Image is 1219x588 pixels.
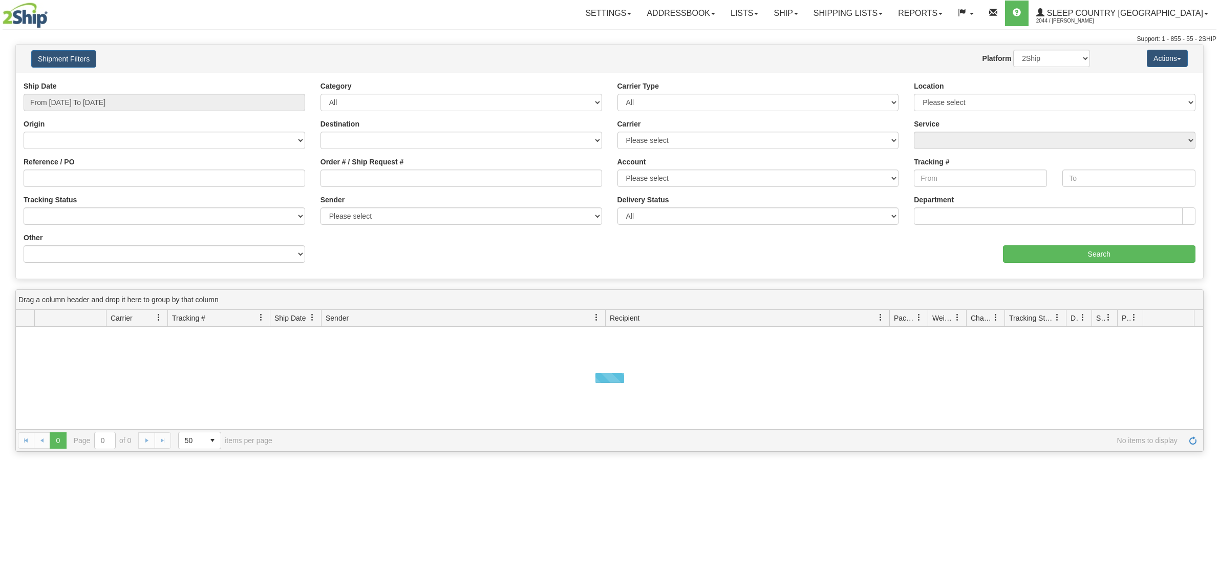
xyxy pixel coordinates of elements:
[914,170,1047,187] input: From
[320,157,404,167] label: Order # / Ship Request #
[178,432,221,449] span: Page sizes drop down
[578,1,639,26] a: Settings
[1185,432,1201,449] a: Refresh
[910,309,928,326] a: Packages filter column settings
[24,81,57,91] label: Ship Date
[617,119,641,129] label: Carrier
[1100,309,1117,326] a: Shipment Issues filter column settings
[304,309,321,326] a: Ship Date filter column settings
[274,313,306,323] span: Ship Date
[24,233,42,243] label: Other
[723,1,766,26] a: Lists
[287,436,1178,445] span: No items to display
[1036,16,1113,26] span: 2044 / [PERSON_NAME]
[639,1,723,26] a: Addressbook
[932,313,954,323] span: Weight
[1195,242,1218,346] iframe: chat widget
[1071,313,1079,323] span: Delivery Status
[914,81,944,91] label: Location
[894,313,915,323] span: Packages
[320,119,359,129] label: Destination
[111,313,133,323] span: Carrier
[172,313,205,323] span: Tracking #
[150,309,167,326] a: Carrier filter column settings
[3,3,48,28] img: logo2044.jpg
[914,195,954,205] label: Department
[1029,1,1216,26] a: Sleep Country [GEOGRAPHIC_DATA] 2044 / [PERSON_NAME]
[1049,309,1066,326] a: Tracking Status filter column settings
[1044,9,1203,17] span: Sleep Country [GEOGRAPHIC_DATA]
[890,1,950,26] a: Reports
[806,1,890,26] a: Shipping lists
[204,432,221,449] span: select
[617,195,669,205] label: Delivery Status
[1096,313,1105,323] span: Shipment Issues
[949,309,966,326] a: Weight filter column settings
[31,50,96,68] button: Shipment Filters
[16,290,1203,310] div: grid grouping header
[1009,313,1054,323] span: Tracking Status
[178,432,272,449] span: items per page
[766,1,805,26] a: Ship
[24,195,77,205] label: Tracking Status
[987,309,1004,326] a: Charge filter column settings
[185,435,198,446] span: 50
[1062,170,1195,187] input: To
[24,119,45,129] label: Origin
[914,119,939,129] label: Service
[50,432,66,449] span: Page 0
[588,309,605,326] a: Sender filter column settings
[617,81,659,91] label: Carrier Type
[320,81,352,91] label: Category
[252,309,270,326] a: Tracking # filter column settings
[24,157,75,167] label: Reference / PO
[1147,50,1188,67] button: Actions
[326,313,349,323] span: Sender
[1125,309,1143,326] a: Pickup Status filter column settings
[3,35,1216,44] div: Support: 1 - 855 - 55 - 2SHIP
[1003,245,1196,263] input: Search
[872,309,889,326] a: Recipient filter column settings
[610,313,639,323] span: Recipient
[982,53,1012,64] label: Platform
[1074,309,1092,326] a: Delivery Status filter column settings
[617,157,646,167] label: Account
[914,157,949,167] label: Tracking #
[1122,313,1130,323] span: Pickup Status
[320,195,345,205] label: Sender
[74,432,132,449] span: Page of 0
[971,313,992,323] span: Charge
